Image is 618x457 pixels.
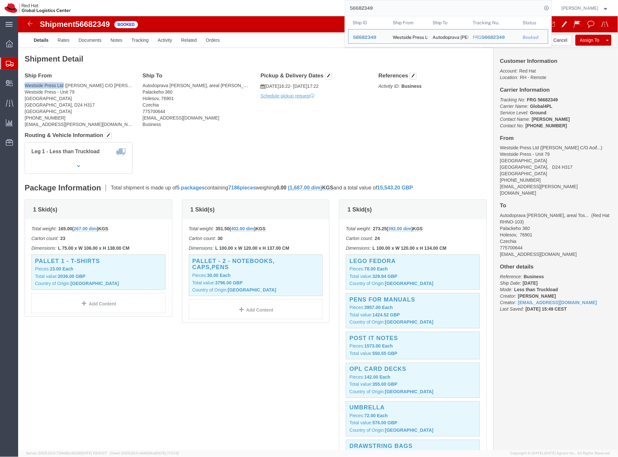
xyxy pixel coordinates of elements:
img: logo [5,3,71,13]
div: Booked [523,34,544,41]
div: Westside Press Ltd [393,29,424,43]
span: Server: 2025.20.0-734e5bc92d9 [26,451,107,455]
div: Autodoprava Kotlan, areal Tosta [433,29,464,43]
th: Ship ID [348,16,388,29]
span: Copyright © [DATE]-[DATE] Agistix Inc., All Rights Reserved [510,451,610,456]
button: [PERSON_NAME] [561,4,609,12]
span: 56682349 [481,35,505,40]
th: Tracking Nu. [468,16,518,29]
th: Ship From [388,16,428,29]
span: Filip Lizuch [562,5,599,12]
span: [DATE] 09:51:07 [81,451,107,455]
span: [DATE] 17:21:12 [155,451,179,455]
div: FRG 56682349 [473,34,514,41]
span: 56682349 [353,35,376,40]
span: Client: 2025.20.0-e640dba [110,451,179,455]
th: Ship To [428,16,468,29]
table: Search Results [348,16,552,47]
iframe: FS Legacy Container [18,16,618,450]
input: Search for shipment number, reference number [345,0,542,16]
div: 56682349 [353,34,384,41]
th: Status [518,16,548,29]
